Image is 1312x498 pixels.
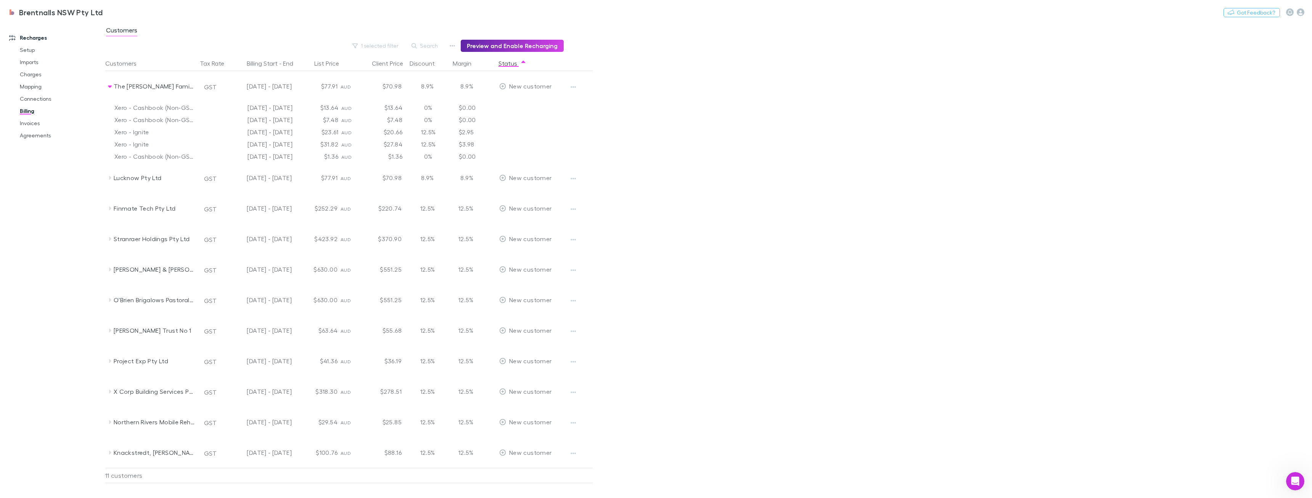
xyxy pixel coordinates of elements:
[405,407,450,437] div: 12.5%
[229,346,292,376] div: [DATE] - [DATE]
[229,224,292,254] div: [DATE] - [DATE]
[296,138,341,150] div: $31.82
[201,264,220,276] button: GST
[359,437,405,468] div: $88.16
[359,346,405,376] div: $36.19
[509,174,551,181] span: New customer
[114,285,195,315] div: O'Brien Brigalows Pastoral Co Pty Ltd
[12,68,109,81] a: Charges
[410,56,444,71] button: Discount
[1224,8,1280,17] button: Got Feedback?
[105,71,597,102] div: The [PERSON_NAME] Family TrustGST[DATE] - [DATE]$77.91AUD$70.988.9%8.9%EditNew customer
[295,376,341,407] div: $318.30
[453,356,473,366] p: 12.5%
[296,102,341,114] div: $13.64
[201,203,220,215] button: GST
[405,193,450,224] div: 12.5%
[451,114,497,126] div: $0.00
[114,193,195,224] div: Finmate Tech Pty Ltd
[360,114,405,126] div: $7.48
[453,448,473,457] p: 12.5%
[105,254,597,285] div: [PERSON_NAME] & [PERSON_NAME] ([PERSON_NAME] & [PERSON_NAME] & [PERSON_NAME])GST[DATE] - [DATE]$6...
[359,193,405,224] div: $220.74
[105,376,597,407] div: X Corp Building Services Pty LtdGST[DATE] - [DATE]$318.30AUD$278.5112.5%12.5%EditNew customer
[227,102,296,114] div: [DATE] - [DATE]
[295,193,341,224] div: $252.29
[114,71,195,102] div: The [PERSON_NAME] Family Trust
[341,420,351,425] span: AUD
[19,8,103,17] h3: Brentnalls NSW Pty Ltd
[372,56,412,71] button: Client Price
[1286,472,1304,490] iframe: Intercom live chat
[229,285,292,315] div: [DATE] - [DATE]
[201,386,220,398] button: GST
[341,237,351,242] span: AUD
[229,407,292,437] div: [DATE] - [DATE]
[405,224,450,254] div: 12.5%
[201,447,220,459] button: GST
[295,71,341,102] div: $77.91
[295,315,341,346] div: $63.64
[114,376,195,407] div: X Corp Building Services Pty Ltd
[359,163,405,193] div: $70.98
[114,346,195,376] div: Project Exp Pty Ltd
[453,56,481,71] button: Margin
[105,56,146,71] button: Customers
[341,389,351,395] span: AUD
[200,56,233,71] div: Tax Rate
[12,105,109,117] a: Billing
[227,150,296,163] div: [DATE] - [DATE]
[114,407,195,437] div: Northern Rivers Mobile Rehabilitation Pty Ltd
[405,437,450,468] div: 12.5%
[296,114,341,126] div: $7.48
[453,295,473,305] p: 12.5%
[105,468,197,483] div: 11 customers
[229,193,292,224] div: [DATE] - [DATE]
[201,356,220,368] button: GST
[509,388,551,395] span: New customer
[105,407,597,437] div: Northern Rivers Mobile Rehabilitation Pty LtdGST[DATE] - [DATE]$29.54AUD$25.8512.5%12.5%EditNew c...
[405,376,450,407] div: 12.5%
[453,265,473,274] p: 12.5%
[453,204,473,213] p: 12.5%
[105,193,597,224] div: Finmate Tech Pty LtdGST[DATE] - [DATE]$252.29AUD$220.7412.5%12.5%EditNew customer
[509,357,551,364] span: New customer
[359,407,405,437] div: $25.85
[247,56,302,71] button: Billing Start - End
[341,142,352,148] span: AUD
[105,163,597,193] div: Lucknow Pty LtdGST[DATE] - [DATE]$77.91AUD$70.988.9%8.9%EditNew customer
[451,138,497,150] div: $3.98
[341,267,351,273] span: AUD
[405,315,450,346] div: 12.5%
[359,71,405,102] div: $70.98
[2,32,109,44] a: Recharges
[12,93,109,105] a: Connections
[201,172,220,185] button: GST
[509,82,551,90] span: New customer
[114,163,195,193] div: Lucknow Pty Ltd
[341,154,352,160] span: AUD
[405,285,450,315] div: 12.5%
[229,254,292,285] div: [DATE] - [DATE]
[201,81,220,93] button: GST
[106,26,137,36] span: Customers
[341,105,352,111] span: AUD
[509,296,551,303] span: New customer
[451,102,497,114] div: $0.00
[453,387,473,396] p: 12.5%
[229,163,292,193] div: [DATE] - [DATE]
[295,407,341,437] div: $29.54
[227,126,296,138] div: [DATE] - [DATE]
[359,315,405,346] div: $55.68
[360,102,405,114] div: $13.64
[359,376,405,407] div: $278.51
[360,126,405,138] div: $20.66
[105,285,597,315] div: O'Brien Brigalows Pastoral Co Pty LtdGST[DATE] - [DATE]$630.00AUD$551.2512.5%12.5%EditNew customer
[341,176,351,181] span: AUD
[509,266,551,273] span: New customer
[453,173,473,182] p: 8.9%
[114,315,195,346] div: [PERSON_NAME] Trust No 1
[509,327,551,334] span: New customer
